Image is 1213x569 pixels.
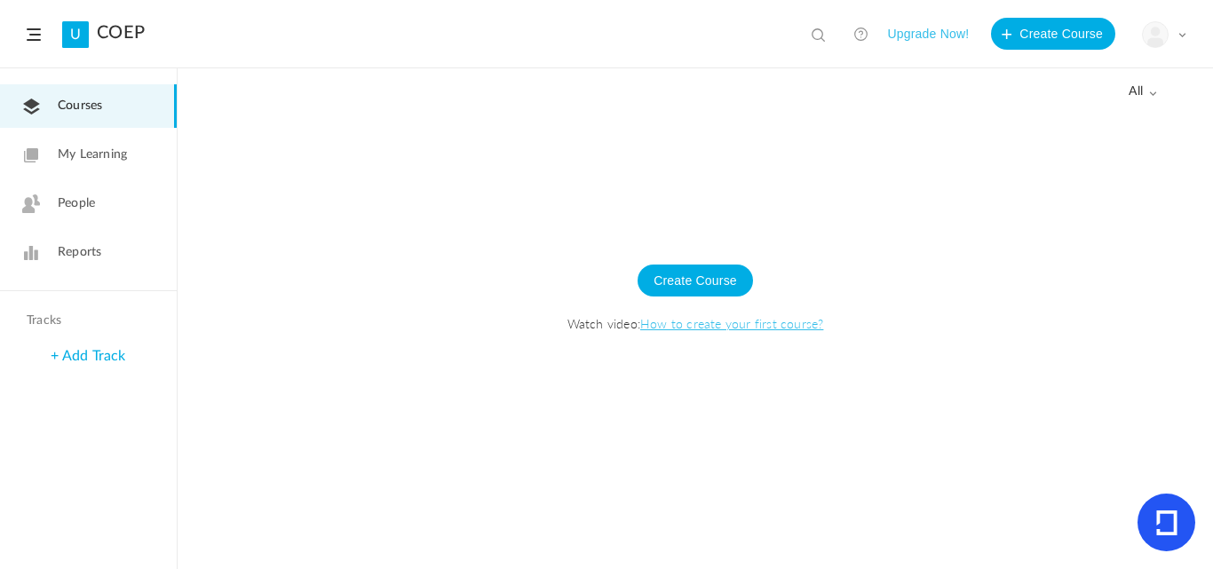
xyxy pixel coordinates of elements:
[58,146,127,164] span: My Learning
[58,243,101,262] span: Reports
[58,194,95,213] span: People
[51,349,125,363] a: + Add Track
[27,313,146,328] h4: Tracks
[97,22,145,43] a: COEP
[887,18,969,50] button: Upgrade Now!
[640,314,823,332] a: How to create your first course?
[1129,84,1157,99] span: all
[991,18,1115,50] button: Create Course
[195,314,1195,332] span: Watch video:
[638,265,753,296] button: Create Course
[1143,22,1168,47] img: user-image.png
[58,97,102,115] span: Courses
[62,21,89,48] a: U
